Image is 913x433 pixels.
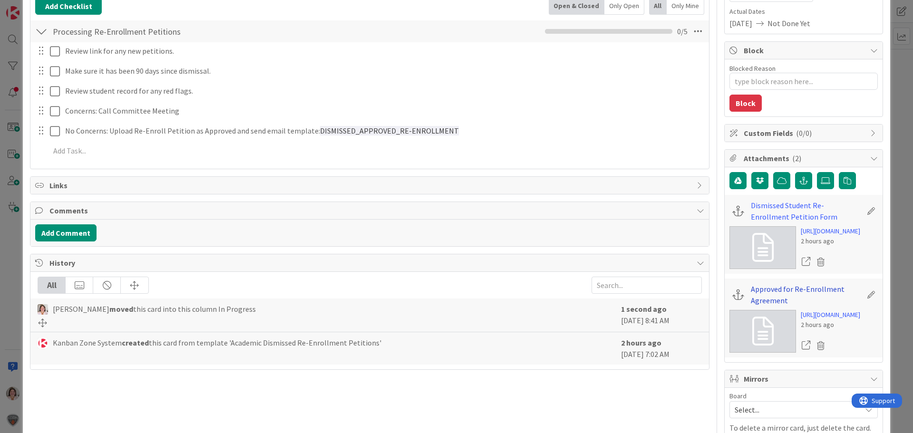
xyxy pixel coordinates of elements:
[801,339,811,352] a: Open
[729,95,762,112] button: Block
[65,125,702,136] p: No Concerns: Upload Re-Enroll Petition as Approved and send email template:
[65,86,702,96] p: Review student record for any red flags.
[729,393,747,399] span: Board
[621,337,702,360] div: [DATE] 7:02 AM
[801,236,860,246] div: 2 hours ago
[744,373,865,385] span: Mirrors
[35,224,97,241] button: Add Comment
[49,23,263,40] input: Add Checklist...
[109,304,133,314] b: moved
[53,303,256,315] span: [PERSON_NAME] this card into this column In Progress
[729,7,878,17] span: Actual Dates
[744,45,865,56] span: Block
[20,1,43,13] span: Support
[49,257,692,269] span: History
[729,18,752,29] span: [DATE]
[801,320,860,330] div: 2 hours ago
[767,18,810,29] span: Not Done Yet
[49,205,692,216] span: Comments
[49,180,692,191] span: Links
[677,26,688,37] span: 0 / 5
[65,106,702,116] p: Concerns: Call Committee Meeting
[592,277,702,294] input: Search...
[38,304,48,315] img: EW
[65,66,702,77] p: Make sure it has been 90 days since dismissal.
[801,226,860,236] a: [URL][DOMAIN_NAME]
[796,128,812,138] span: ( 0/0 )
[53,337,381,348] span: Kanban Zone System this card from template 'Academic Dismissed Re-Enrollment Petitions'
[621,303,702,327] div: [DATE] 8:41 AM
[621,338,661,347] b: 2 hours ago
[751,200,862,222] a: Dismissed Student Re-Enrollment Petition Form
[729,64,776,73] label: Blocked Reason
[801,256,811,268] a: Open
[744,153,865,164] span: Attachments
[751,283,862,306] a: Approved for Re-Enrollment Agreement
[38,338,48,348] img: KS
[38,277,66,293] div: All
[801,310,860,320] a: [URL][DOMAIN_NAME]
[744,127,865,139] span: Custom Fields
[735,403,856,416] span: Select...
[320,126,459,135] span: DISMISSED_APPROVED_RE-ENROLLMENT
[122,338,149,347] b: created
[65,46,702,57] p: Review link for any new petitions.
[621,304,667,314] b: 1 second ago
[792,154,801,163] span: ( 2 )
